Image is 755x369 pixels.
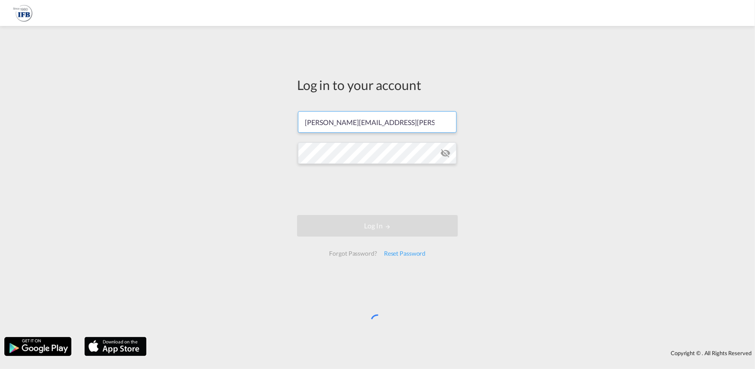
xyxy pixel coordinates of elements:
button: LOGIN [297,215,458,237]
iframe: reCAPTCHA [312,173,443,206]
div: Copyright © . All Rights Reserved [151,346,755,360]
div: Reset Password [381,246,429,261]
input: Enter email/phone number [298,111,457,133]
div: Log in to your account [297,76,458,94]
img: apple.png [83,336,147,357]
img: google.png [3,336,72,357]
md-icon: icon-eye-off [440,148,451,158]
div: Forgot Password? [326,246,380,261]
img: b628ab10256c11eeb52753acbc15d091.png [13,3,32,23]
